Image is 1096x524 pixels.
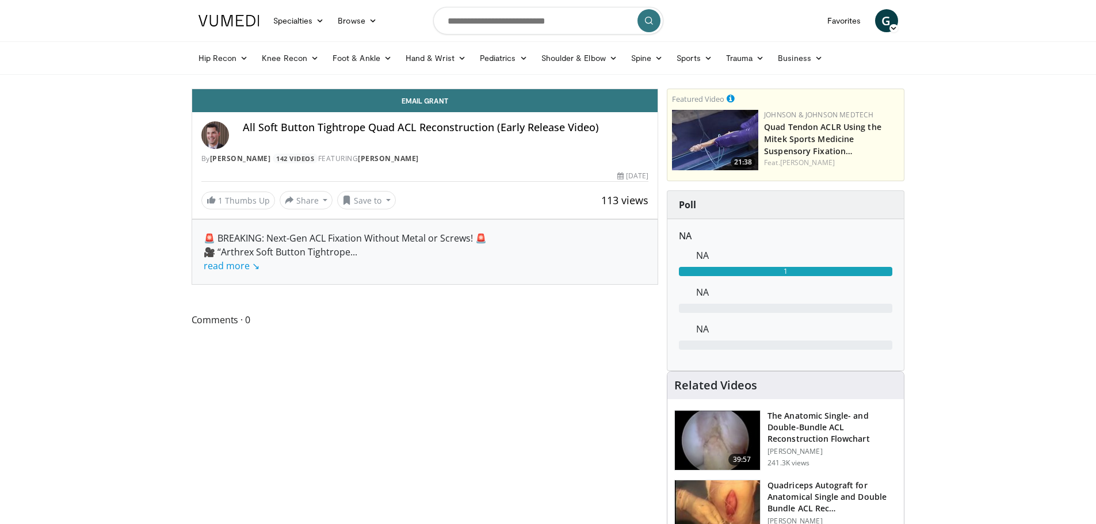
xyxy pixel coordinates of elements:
h4: All Soft Button Tightrope Quad ACL Reconstruction (Early Release Video) [243,121,649,134]
span: 21:38 [731,157,755,167]
a: 21:38 [672,110,758,170]
a: Specialties [266,9,331,32]
img: b78fd9da-dc16-4fd1-a89d-538d899827f1.150x105_q85_crop-smart_upscale.jpg [672,110,758,170]
a: Hip Recon [192,47,255,70]
input: Search topics, interventions [433,7,663,35]
img: VuMedi Logo [198,15,259,26]
a: 1 Thumbs Up [201,192,275,209]
strong: Poll [679,198,696,211]
a: [PERSON_NAME] [358,154,419,163]
div: 1 [679,267,892,276]
div: By FEATURING [201,154,649,164]
img: Avatar [201,121,229,149]
span: 113 views [601,193,648,207]
a: Foot & Ankle [326,47,399,70]
a: Sports [670,47,719,70]
a: Pediatrics [473,47,534,70]
a: [PERSON_NAME] [210,154,271,163]
a: Favorites [820,9,868,32]
button: Save to [337,191,396,209]
a: Quad Tendon ACLR Using the Mitek Sports Medicine Suspensory Fixation… [764,121,881,156]
p: 241.3K views [767,458,809,468]
span: 39:57 [728,454,756,465]
dd: NA [688,248,901,262]
a: Spine [624,47,670,70]
a: G [875,9,898,32]
dd: NA [688,322,901,336]
img: Fu_0_3.png.150x105_q85_crop-smart_upscale.jpg [675,411,760,471]
a: [PERSON_NAME] [780,158,835,167]
a: Browse [331,9,384,32]
a: 142 Videos [273,154,318,163]
dd: NA [688,285,901,299]
a: Hand & Wrist [399,47,473,70]
span: 1 [218,195,223,206]
a: read more ↘ [204,259,259,272]
a: Shoulder & Elbow [534,47,624,70]
h4: Related Videos [674,378,757,392]
a: Johnson & Johnson MedTech [764,110,873,120]
div: Feat. [764,158,899,168]
h3: The Anatomic Single- and Double-Bundle ACL Reconstruction Flowchart [767,410,897,445]
button: Share [280,191,333,209]
a: Knee Recon [255,47,326,70]
a: Email Grant [192,89,658,112]
p: [PERSON_NAME] [767,447,897,456]
span: Comments 0 [192,312,659,327]
a: 39:57 The Anatomic Single- and Double-Bundle ACL Reconstruction Flowchart [PERSON_NAME] 241.3K views [674,410,897,471]
a: Trauma [719,47,772,70]
small: Featured Video [672,94,724,104]
div: 🚨 BREAKING: Next-Gen ACL Fixation Without Metal or Screws! 🚨 🎥 “Arthrex Soft Button Tightrope [204,231,647,273]
h6: NA [679,231,892,242]
h3: Quadriceps Autograft for Anatomical Single and Double Bundle ACL Rec… [767,480,897,514]
div: [DATE] [617,171,648,181]
a: Business [771,47,830,70]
